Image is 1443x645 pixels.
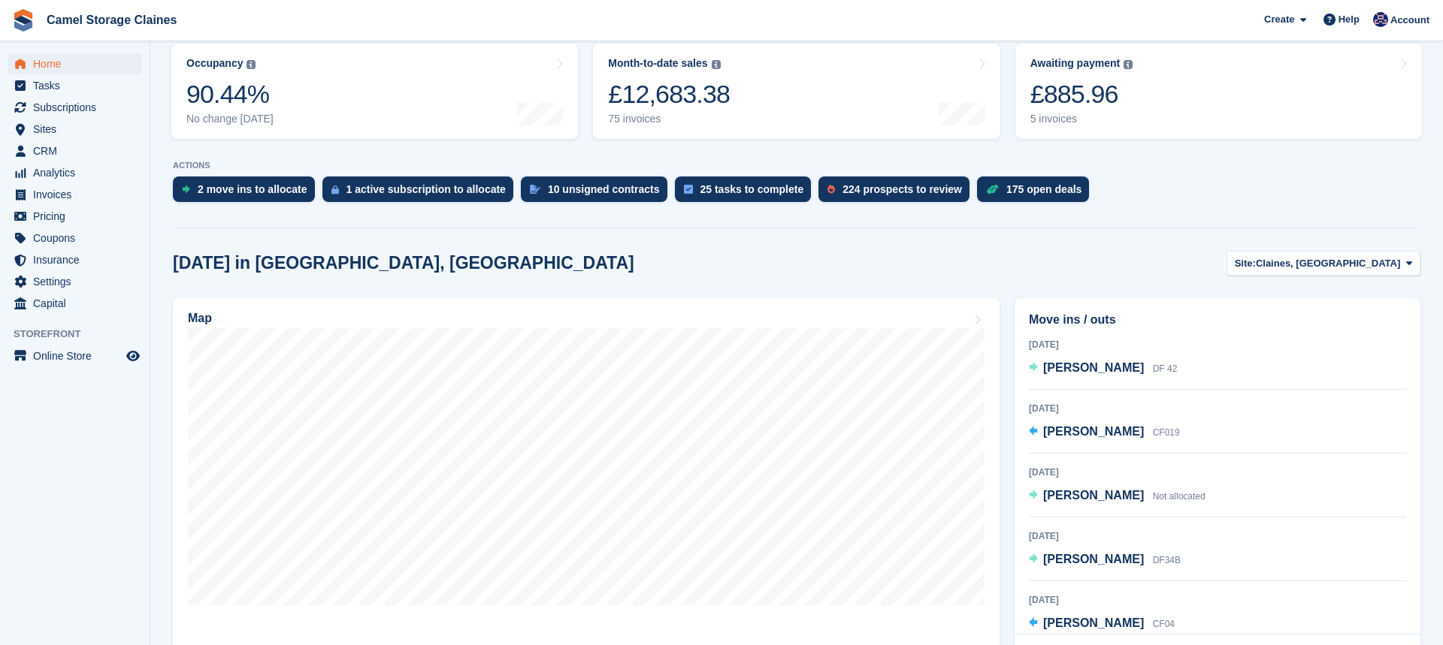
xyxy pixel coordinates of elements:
a: menu [8,206,142,227]
a: 175 open deals [977,176,1097,209]
a: 10 unsigned contracts [521,176,675,209]
span: Create [1264,12,1294,27]
a: menu [8,184,142,205]
span: Claines, [GEOGRAPHIC_DATA] [1256,256,1400,271]
img: prospect-51fa495bee0391a8d652442698ab0144808aea92771e9ea1ae160a38d050c398.svg [827,185,835,194]
div: 75 invoices [608,113,730,125]
span: CF019 [1153,427,1180,438]
div: Occupancy [186,57,243,70]
a: Occupancy 90.44% No change [DATE] [171,44,578,139]
a: menu [8,162,142,183]
span: Subscriptions [33,97,123,118]
span: [PERSON_NAME] [1043,361,1144,374]
span: DF 42 [1153,363,1178,374]
a: menu [8,53,142,74]
img: Rod [1373,12,1388,27]
img: stora-icon-8386f47178a22dfd0bd8f6a31ec36ba5ce8667c1dd55bd0f319d3a0aa187defe.svg [12,9,35,32]
a: menu [8,228,142,249]
span: DF34B [1153,555,1181,565]
a: menu [8,140,142,161]
div: [DATE] [1029,593,1406,607]
span: [PERSON_NAME] [1043,489,1144,502]
img: move_ins_to_allocate_icon-fdf77a2bb77ea45bf5b3d319d69a93e2d87916cf1d5bf7949dd705db3b84f3ca.svg [182,185,190,194]
a: Awaiting payment £885.96 5 invoices [1015,44,1422,139]
a: 224 prospects to review [818,176,977,209]
a: [PERSON_NAME] CF04 [1029,614,1175,634]
span: Analytics [33,162,123,183]
span: [PERSON_NAME] [1043,425,1144,438]
a: 2 move ins to allocate [173,176,322,209]
a: 25 tasks to complete [675,176,819,209]
a: menu [8,345,142,366]
img: task-75834270c22a3079a89374b754ae025e5fb1db73e45f91037f5363f120a921f8.svg [684,185,693,194]
div: £12,683.38 [608,79,730,110]
a: [PERSON_NAME] Not allocated [1029,487,1206,506]
span: Settings [33,271,123,292]
a: [PERSON_NAME] DF34B [1029,550,1181,570]
a: [PERSON_NAME] DF 42 [1029,359,1177,378]
button: Site: Claines, [GEOGRAPHIC_DATA] [1227,251,1420,276]
h2: Map [188,312,212,325]
span: Help [1339,12,1360,27]
span: Insurance [33,249,123,270]
img: icon-info-grey-7440780725fd019a000dd9b08b2336e03edf1995a4989e88bcd33f0948082b44.svg [712,60,721,69]
div: [DATE] [1029,338,1406,351]
img: icon-info-grey-7440780725fd019a000dd9b08b2336e03edf1995a4989e88bcd33f0948082b44.svg [247,60,256,69]
div: [DATE] [1029,466,1406,479]
span: CRM [33,140,123,161]
a: Preview store [124,347,142,365]
div: No change [DATE] [186,113,274,125]
a: Camel Storage Claines [41,8,183,32]
div: Awaiting payment [1030,57,1121,70]
a: Month-to-date sales £12,683.38 75 invoices [593,44,1000,139]
p: ACTIONS [173,161,1420,170]
img: deal-1b604bf984904fb50ccaf53a9ad4b4a5d6e5aea283cecdc64d6e3604feb123c2.svg [986,184,999,194]
a: menu [8,75,142,96]
a: 1 active subscription to allocate [322,176,521,209]
span: [PERSON_NAME] [1043,553,1144,565]
span: Not allocated [1153,491,1206,502]
div: 224 prospects to review [843,183,962,195]
div: [DATE] [1029,529,1406,543]
span: Tasks [33,75,123,96]
h2: Move ins / outs [1029,311,1406,329]
a: menu [8,293,142,314]
span: Sites [33,119,123,140]
div: 175 open deals [1006,183,1081,195]
div: 5 invoices [1030,113,1133,125]
span: Pricing [33,206,123,227]
h2: [DATE] in [GEOGRAPHIC_DATA], [GEOGRAPHIC_DATA] [173,253,634,273]
div: £885.96 [1030,79,1133,110]
span: CF04 [1153,619,1175,629]
div: 90.44% [186,79,274,110]
a: menu [8,119,142,140]
div: [DATE] [1029,402,1406,415]
div: 25 tasks to complete [700,183,804,195]
span: Coupons [33,228,123,249]
span: Invoices [33,184,123,205]
span: Account [1390,13,1429,28]
a: [PERSON_NAME] CF019 [1029,423,1180,442]
img: icon-info-grey-7440780725fd019a000dd9b08b2336e03edf1995a4989e88bcd33f0948082b44.svg [1124,60,1133,69]
div: 1 active subscription to allocate [346,183,506,195]
a: menu [8,249,142,270]
span: Home [33,53,123,74]
span: [PERSON_NAME] [1043,616,1144,629]
img: active_subscription_to_allocate_icon-d502201f5373d7db506a760aba3b589e785aa758c864c3986d89f69b8ff3... [331,185,339,194]
span: Storefront [14,327,150,342]
div: 2 move ins to allocate [198,183,307,195]
a: menu [8,97,142,118]
span: Capital [33,293,123,314]
span: Online Store [33,345,123,366]
div: Month-to-date sales [608,57,707,70]
a: menu [8,271,142,292]
span: Site: [1235,256,1256,271]
div: 10 unsigned contracts [548,183,660,195]
img: contract_signature_icon-13c848040528278c33f63329250d36e43548de30e8caae1d1a13099fd9432cc5.svg [530,185,540,194]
